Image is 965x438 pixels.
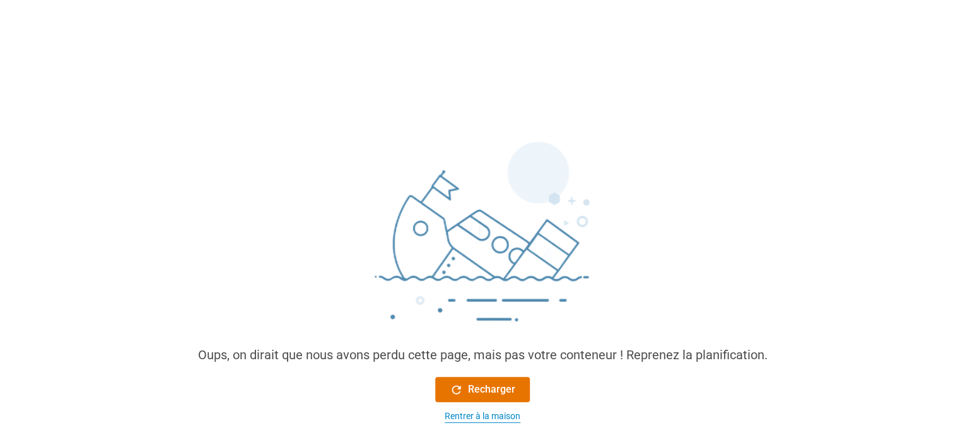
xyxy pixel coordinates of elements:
font: Oups, on dirait que nous avons perdu cette page, mais pas votre conteneur ! Reprenez la planifica... [198,347,768,362]
font: Recharger [468,383,515,395]
font: Rentrer à la maison [445,411,520,421]
img: sinking_ship.png [293,136,672,345]
button: Recharger [435,377,530,402]
button: Rentrer à la maison [435,410,530,423]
